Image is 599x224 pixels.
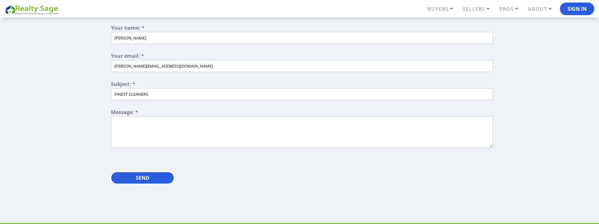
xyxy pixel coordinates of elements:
[111,53,493,60] div: Your email: *
[5,4,61,15] img: REALTY SAGE
[498,3,526,15] a: PROS
[111,82,493,88] div: Subject: *
[111,25,493,32] div: Your name: *
[111,172,174,184] input: Send
[560,3,594,15] button: Sign In
[461,3,498,15] a: SELLERS
[526,3,560,15] a: ABOUT
[111,110,493,116] div: Message: *
[426,3,461,15] a: BUYERS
